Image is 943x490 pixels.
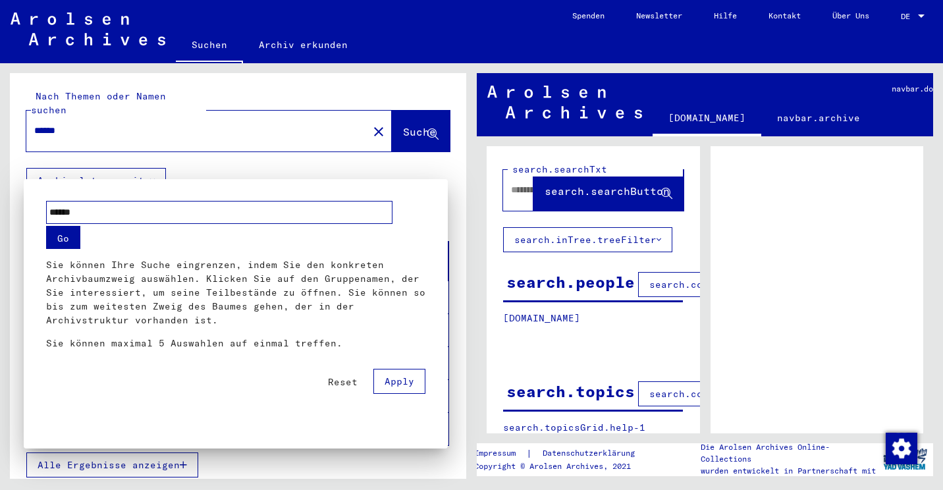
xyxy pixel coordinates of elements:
[328,376,358,388] span: Reset
[317,370,368,394] button: Reset
[373,369,425,394] button: Apply
[46,258,425,327] p: Sie können Ihre Suche eingrenzen, indem Sie den konkreten Archivbaumzweig auswählen. Klicken Sie ...
[46,226,80,249] button: Go
[385,375,414,387] span: Apply
[46,337,425,350] p: Sie können maximal 5 Auswahlen auf einmal treffen.
[886,433,917,464] img: Zustimmung ändern
[885,432,917,464] div: Zustimmung ändern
